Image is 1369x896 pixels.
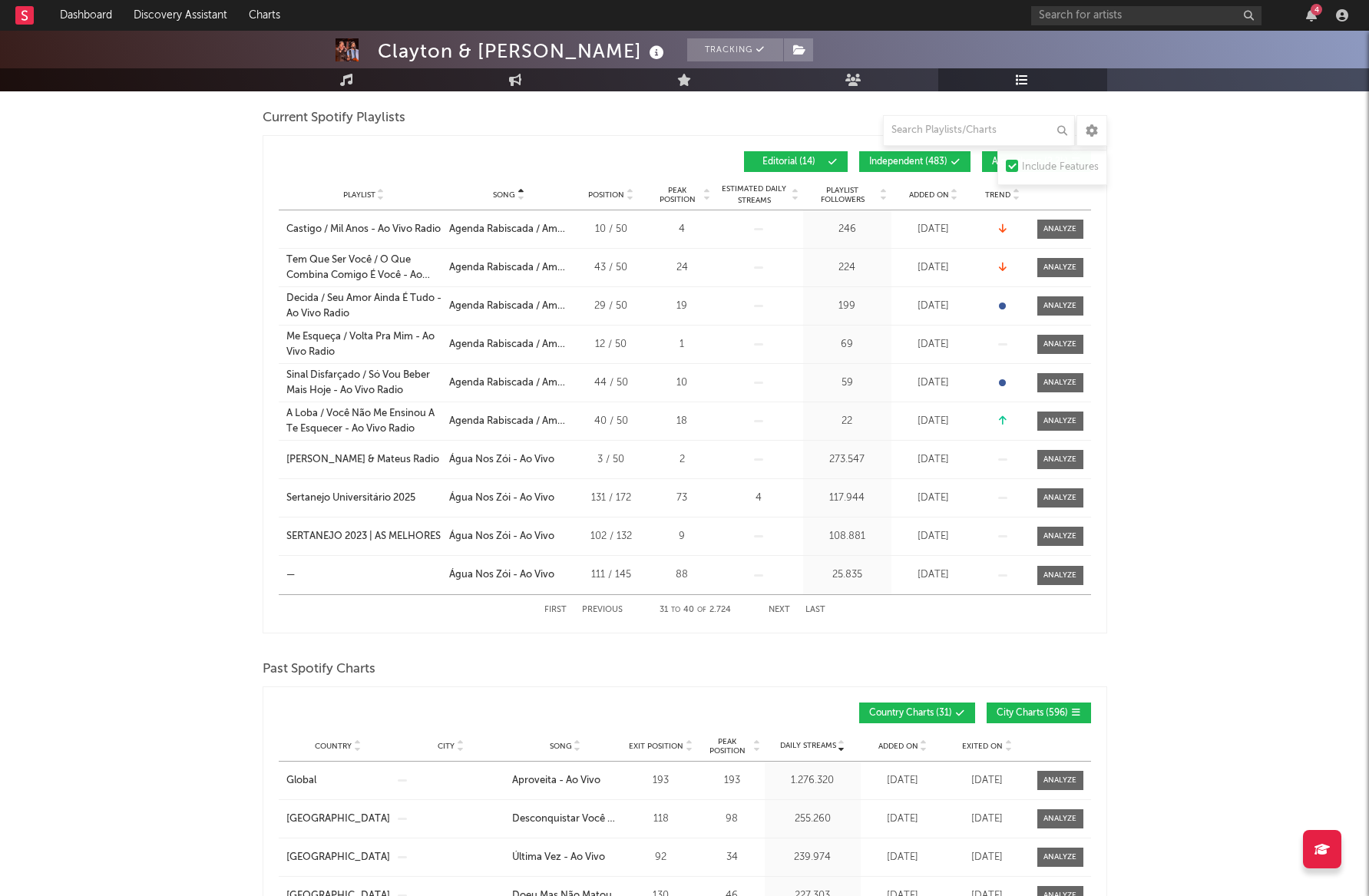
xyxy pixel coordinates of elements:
div: 24 [653,260,711,276]
div: 117.944 [807,491,888,506]
a: Tem Que Ser Você / O Que Combina Comigo É Você - Ao Vivo Radio [286,253,441,283]
div: 4 [1311,4,1322,15]
div: Agenda Rabiscada / Amor Sincero / Fruto Especial - Ao Vivo [449,414,569,429]
span: of [697,607,706,613]
div: 19 [653,299,711,314]
div: Água Nos Zói - Ao Vivo [449,452,554,468]
a: — [286,567,441,583]
a: Aproveita - Ao Vivo [512,773,619,789]
div: Agenda Rabiscada / Amor Sincero / Fruto Especial - Ao Vivo [449,375,569,391]
span: Playlist Followers [807,186,878,204]
div: 131 / 172 [577,491,646,506]
div: — [286,567,295,583]
div: [DATE] [895,414,972,429]
a: Decida / Seu Amor Ainda É Tudo - Ao Vivo Radio [286,291,441,321]
div: 108.881 [807,529,888,544]
button: Previous [582,606,623,614]
div: 102 / 132 [577,529,646,544]
div: 59 [807,375,888,391]
div: Agenda Rabiscada / Amor Sincero / Fruto Especial - Ao Vivo [449,337,569,352]
div: Sinal Disfarçado / Só Vou Beber Mais Hoje - Ao Vivo Radio [286,368,441,398]
div: Agenda Rabiscada / Amor Sincero / Fruto Especial - Ao Vivo [449,299,569,314]
div: 73 [653,491,711,506]
a: [GEOGRAPHIC_DATA] [286,812,390,827]
div: 12 / 50 [577,337,646,352]
div: 18 [653,414,711,429]
a: [PERSON_NAME] & Mateus Radio [286,452,441,468]
div: [DATE] [949,812,1026,827]
button: 4 [1306,9,1317,21]
span: Daily Streams [780,740,836,752]
input: Search for artists [1031,6,1262,25]
span: Song [493,190,515,200]
div: [DATE] [895,452,972,468]
div: 22 [807,414,888,429]
div: Agenda Rabiscada / Amor Sincero / Fruto Especial - Ao Vivo [449,222,569,237]
div: 44 / 50 [577,375,646,391]
button: Next [769,606,790,614]
div: [DATE] [865,850,941,865]
div: [DATE] [895,299,972,314]
div: 4 [653,222,711,237]
span: Playlist [343,190,375,200]
div: Última Vez - Ao Vivo [512,850,605,865]
div: 111 / 145 [577,567,646,583]
div: 43 / 50 [577,260,646,276]
span: City [438,742,455,751]
div: Água Nos Zói - Ao Vivo [449,529,554,544]
div: 224 [807,260,888,276]
div: 25.835 [807,567,888,583]
div: Água Nos Zói - Ao Vivo [449,567,554,583]
div: 88 [653,567,711,583]
a: Castigo / Mil Anos - Ao Vivo Radio [286,222,441,237]
div: Água Nos Zói - Ao Vivo [449,491,554,506]
span: Editorial ( 14 ) [754,157,825,167]
span: Country [315,742,352,751]
button: Independent(483) [859,151,971,172]
div: Aproveita - Ao Vivo [512,773,600,789]
span: Exited On [962,742,1003,751]
span: Algorithmic ( 2.2k ) [992,157,1068,167]
a: SERTANEJO 2023 | AS MELHORES [286,529,441,544]
div: 246 [807,222,888,237]
div: 255.260 [769,812,857,827]
button: First [544,606,567,614]
div: [DATE] [895,222,972,237]
div: Agenda Rabiscada / Amor Sincero / Fruto Especial - Ao Vivo [449,260,569,276]
div: 273.547 [807,452,888,468]
button: City Charts(596) [987,703,1091,723]
div: Me Esqueça / Volta Pra Mim - Ao Vivo Radio [286,329,441,359]
div: 193 [703,773,761,789]
span: Added On [878,742,918,751]
a: A Loba / Você Não Me Ensinou A Te Esquecer - Ao Vivo Radio [286,406,441,436]
div: 3 / 50 [577,452,646,468]
span: Trend [985,190,1010,200]
button: Editorial(14) [744,151,848,172]
div: 29 / 50 [577,299,646,314]
span: Estimated Daily Streams [719,183,790,207]
div: Include Features [1022,158,1099,177]
div: 2 [653,452,711,468]
span: Peak Position [703,737,752,755]
div: 92 [627,850,696,865]
span: Position [588,190,624,200]
a: Desconquistar Você - Ao Vivo [512,812,619,827]
div: [DATE] [895,491,972,506]
div: 9 [653,529,711,544]
span: Independent ( 483 ) [869,157,947,167]
div: 4 [719,491,799,506]
span: to [671,607,680,613]
div: 1.276.320 [769,773,857,789]
div: 239.974 [769,850,857,865]
a: Global [286,773,390,789]
div: 31 40 2.724 [653,601,738,620]
div: [PERSON_NAME] & Mateus Radio [286,452,439,468]
div: [DATE] [865,812,941,827]
div: 98 [703,812,761,827]
span: Peak Position [653,186,702,204]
